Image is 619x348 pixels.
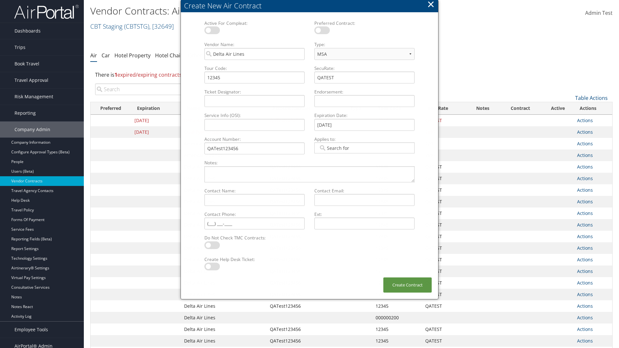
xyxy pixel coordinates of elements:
label: Ticket Designator: [202,89,307,95]
td: Delta Air Lines [181,324,267,335]
td: Delta Air Lines [181,312,267,324]
input: Search [95,83,216,95]
td: QATEST [422,184,467,196]
a: Actions [577,210,593,216]
label: Contact Phone: [202,211,307,217]
td: 220 [422,138,467,150]
td: QATest123456 [267,300,345,312]
td: QATest123456 [267,324,345,335]
span: ( CBTSTG ) [124,22,149,31]
a: Actions [577,222,593,228]
td: 7897 [422,150,467,161]
span: expired/expiring contracts [114,71,182,78]
label: Applies to: [312,136,417,142]
td: QATEST [422,196,467,208]
a: Car [102,52,110,59]
a: Actions [577,117,593,123]
td: [DATE] [131,126,181,138]
span: , [ 32649 ] [149,22,174,31]
td: [DATE] [131,115,181,126]
input: (___) ___-____ [204,217,305,229]
label: Contact Email: [312,188,417,194]
th: Contract: activate to sort column ascending [499,102,542,115]
label: Service Info (OSI): [202,112,307,119]
td: QATEST [422,219,467,231]
td: QATest123456 [267,335,345,347]
a: Actions [577,198,593,205]
h1: Vendor Contracts: Air [90,4,438,18]
input: Search for Airline [319,145,355,151]
a: Actions [577,256,593,263]
a: Table Actions [575,94,608,101]
td: QATEST [422,242,467,254]
img: airportal-logo.png [14,4,79,19]
td: QATEST [422,254,467,266]
a: CBT Staging [90,22,174,31]
td: QATEST [422,173,467,184]
th: Preferred: activate to sort column ascending [91,102,131,115]
td: QATEST [422,300,467,312]
a: Hotel Chain [155,52,183,59]
a: Actions [577,303,593,309]
td: 12345 [372,335,422,347]
a: Actions [577,245,593,251]
td: 12345 [372,324,422,335]
a: Actions [577,152,593,158]
label: Tour Code: [202,65,307,72]
span: Employee Tools [15,322,48,338]
button: Create Contract [383,277,432,293]
a: Actions [577,175,593,181]
th: Expiration: activate to sort column descending [131,102,181,115]
a: Actions [577,326,593,332]
a: Actions [577,280,593,286]
td: 12345 [372,300,422,312]
th: SecuRate: activate to sort column ascending [422,102,467,115]
th: Active: activate to sort column ascending [542,102,574,115]
a: Actions [577,187,593,193]
label: Expiration Date: [312,112,417,119]
label: Active For Compleat: [202,20,307,26]
a: Actions [577,233,593,239]
label: Account Number: [202,136,307,142]
a: Hotel Property [114,52,151,59]
td: 7897 [422,126,467,138]
td: 000000200 [372,312,422,324]
a: Admin Test [585,3,613,23]
strong: 1 [114,71,117,78]
a: Actions [577,291,593,297]
a: Actions [577,268,593,274]
label: Ext: [312,211,417,217]
span: Book Travel [15,56,39,72]
th: Notes: activate to sort column ascending [467,102,499,115]
div: There is [90,66,613,83]
label: Do Not Check TMC Contracts: [202,235,307,241]
span: Company Admin [15,121,50,138]
a: Actions [577,164,593,170]
td: QATEST [422,161,467,173]
label: SecuRate: [312,65,417,72]
label: Create Help Desk Ticket: [202,256,307,263]
label: Preferred Contract: [312,20,417,26]
td: QATEST [422,324,467,335]
label: Contact Name: [202,188,307,194]
td: QATEST [422,277,467,289]
label: Type: [312,41,417,48]
span: Trips [15,39,25,55]
td: QATEST [422,208,467,219]
td: Delta Air Lines [181,335,267,347]
a: Actions [577,140,593,147]
td: QATEST [422,266,467,277]
a: Air [90,52,97,59]
label: Vendor Name: [202,41,307,48]
label: Notes: [202,159,417,166]
td: QATEST [422,289,467,300]
th: Actions [574,102,612,115]
span: Dashboards [15,23,41,39]
td: Delta Air Lines [181,300,267,312]
td: QATEST [422,115,467,126]
span: Travel Approval [15,72,48,88]
label: Endorsement: [312,89,417,95]
a: Actions [577,314,593,321]
span: Admin Test [585,9,613,16]
a: Actions [577,338,593,344]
